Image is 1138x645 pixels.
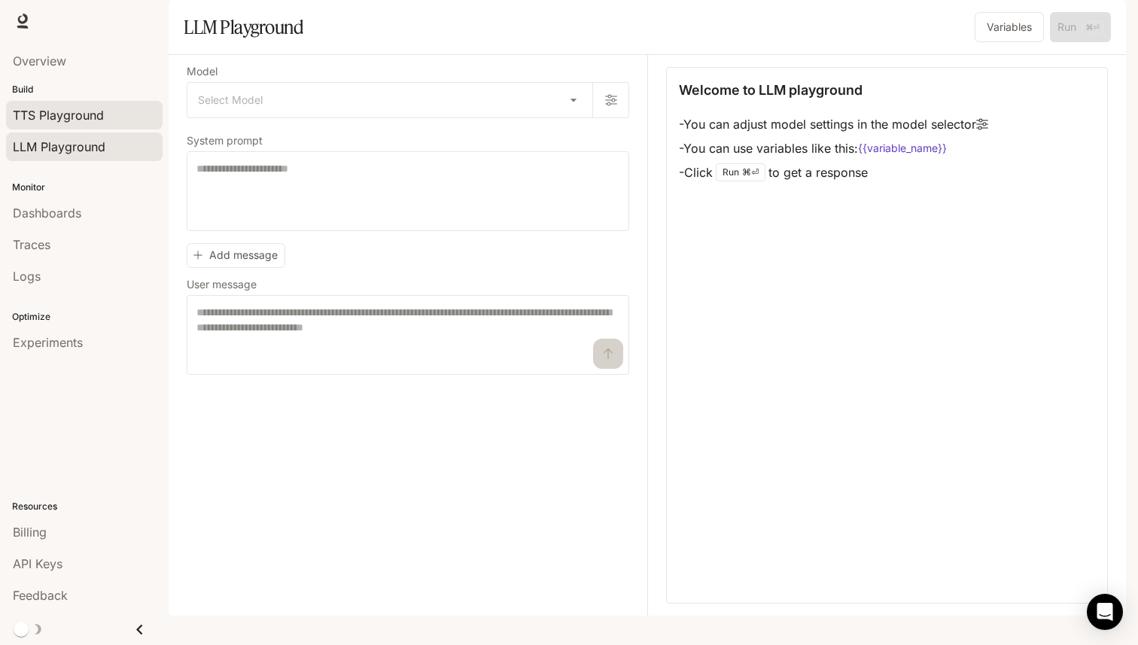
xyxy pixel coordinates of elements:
[187,243,285,268] button: Add message
[716,163,765,181] div: Run
[679,112,988,136] li: - You can adjust model settings in the model selector
[742,168,759,177] p: ⌘⏎
[1087,594,1123,630] div: Open Intercom Messenger
[187,135,263,146] p: System prompt
[187,66,218,77] p: Model
[187,279,257,290] p: User message
[679,80,863,100] p: Welcome to LLM playground
[975,12,1044,42] button: Variables
[858,141,947,156] code: {{variable_name}}
[679,160,988,184] li: - Click to get a response
[187,83,592,117] div: Select Model
[198,93,263,108] span: Select Model
[184,12,303,42] h1: LLM Playground
[679,136,988,160] li: - You can use variables like this:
